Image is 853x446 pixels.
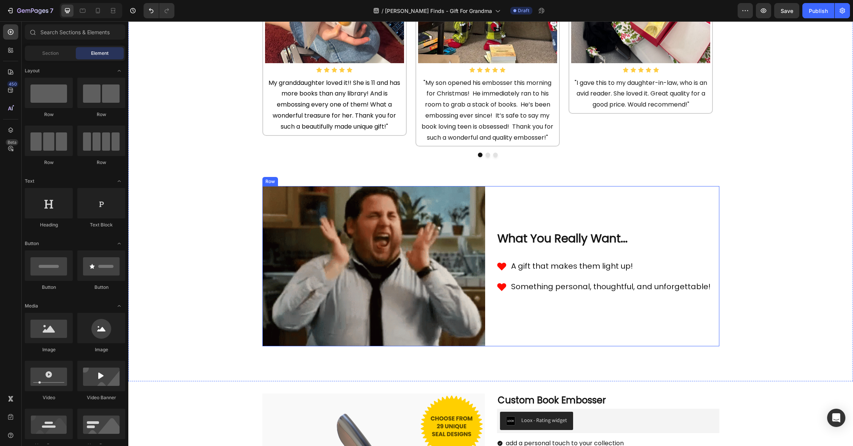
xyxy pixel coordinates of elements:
span: Section [42,50,59,57]
span: Element [91,50,109,57]
div: Publish [809,7,828,15]
div: Image [25,346,73,353]
button: Dot [350,131,354,136]
p: Something personal, thoughtful, and unforgettable! [383,258,582,272]
span: Text [25,178,34,185]
div: Video Banner [77,394,125,401]
img: loox.png [378,395,387,404]
div: Row [136,157,148,164]
span: [PERSON_NAME] Finds - Gift For Grandma [385,7,492,15]
div: Text Block [77,221,125,228]
span: Toggle open [113,300,125,312]
span: Save [781,8,793,14]
div: Loox - Rating widget [393,395,439,403]
span: Toggle open [113,237,125,250]
span: My granddaughter loved it!! She is 11 and has more books than any library! And is embossing every... [140,57,272,110]
span: / [382,7,383,15]
strong: What You Really Want... [369,209,499,225]
div: Row [77,159,125,166]
span: Toggle open [113,65,125,77]
button: Save [774,3,799,18]
img: gempages_506137617574658951-49276835-5073-4cb2-8528-7f17b2203ee0.gif [134,165,357,325]
p: "My son opened his embosser this morning for Christmas! He immediately ran to his room to grab a ... [291,56,428,122]
div: Row [25,111,73,118]
button: Publish [802,3,834,18]
div: Beta [6,139,18,145]
span: Layout [25,67,40,74]
div: Row [77,111,125,118]
span: Button [25,240,39,247]
h1: Custom Book Embosser [369,372,591,385]
span: Draft [518,7,529,14]
div: Button [77,284,125,291]
p: 7 [50,6,53,15]
p: add a personal touch to your collection [377,417,496,428]
p: A gift that makes them light up! [383,238,582,252]
span: Media [25,303,38,309]
span: Toggle open [113,175,125,187]
div: Button [25,284,73,291]
div: 450 [7,81,18,87]
div: Undo/Redo [144,3,174,18]
button: 7 [3,3,57,18]
div: Video [25,394,73,401]
iframe: Design area [128,21,853,446]
input: Search Sections & Elements [25,24,125,40]
div: Open Intercom Messenger [827,409,845,427]
div: Image [77,346,125,353]
div: Row [25,159,73,166]
div: Heading [25,221,73,228]
button: Dot [365,131,369,136]
button: Loox - Rating widget [372,390,445,409]
button: Dot [357,131,362,136]
p: "I gave this to my daughter-in-law, who is an avid reader. She loved it. Great quality for a good... [444,56,581,89]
